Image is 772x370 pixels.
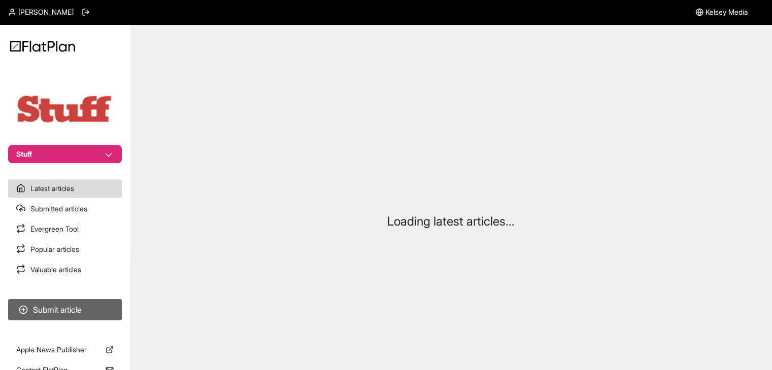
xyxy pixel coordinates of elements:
p: Loading latest articles... [387,213,515,230]
a: Submitted articles [8,200,122,218]
a: Apple News Publisher [8,341,122,359]
button: Submit article [8,299,122,320]
a: Latest articles [8,179,122,198]
a: Valuable articles [8,261,122,279]
img: Publication Logo [14,93,116,125]
a: Popular articles [8,240,122,258]
a: Evergreen Tool [8,220,122,238]
span: [PERSON_NAME] [18,7,74,17]
span: Kelsey Media [706,7,748,17]
img: Logo [10,41,75,52]
a: [PERSON_NAME] [8,7,74,17]
button: Stuff [8,145,122,163]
